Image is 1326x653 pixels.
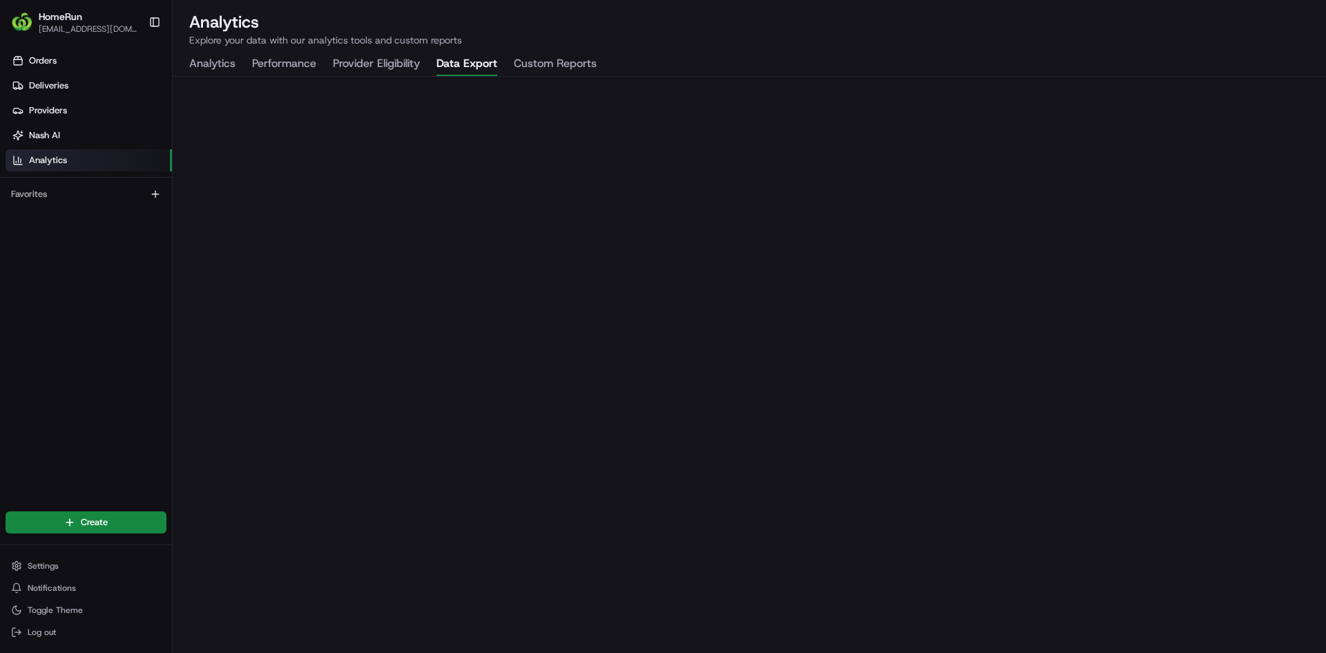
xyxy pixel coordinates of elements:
button: Start new chat [235,136,251,153]
button: HomeRun [39,10,82,23]
span: Create [81,516,108,529]
span: Nash AI [29,129,60,142]
a: Orders [6,50,172,72]
span: Log out [28,627,56,638]
button: HomeRunHomeRun[EMAIL_ADDRESS][DOMAIN_NAME] [6,6,143,39]
div: Favorites [6,183,166,205]
a: Nash AI [6,124,172,146]
div: 📗 [14,202,25,213]
a: Analytics [6,149,172,171]
a: Powered byPylon [97,234,167,245]
img: HomeRun [11,11,33,33]
span: Settings [28,560,59,571]
span: Orders [29,55,57,67]
button: Log out [6,623,166,642]
h2: Analytics [189,11,1309,33]
button: [EMAIL_ADDRESS][DOMAIN_NAME] [39,23,137,35]
button: Provider Eligibility [333,53,420,76]
span: API Documentation [131,200,222,214]
span: Notifications [28,583,76,594]
span: Analytics [29,154,67,167]
button: Create [6,511,166,533]
button: Toggle Theme [6,600,166,620]
a: Providers [6,100,172,122]
button: Custom Reports [514,53,597,76]
a: 📗Knowledge Base [8,195,111,220]
span: Toggle Theme [28,605,83,616]
button: Analytics [189,53,236,76]
span: Knowledge Base [28,200,106,214]
p: Explore your data with our analytics tools and custom reports [189,33,1309,47]
iframe: Data Export [173,77,1326,653]
span: Deliveries [29,79,68,92]
button: Settings [6,556,166,576]
a: Deliveries [6,75,172,97]
button: Data Export [436,53,497,76]
span: Pylon [137,234,167,245]
div: 💻 [117,202,128,213]
span: Providers [29,104,67,117]
button: Performance [252,53,316,76]
button: Notifications [6,578,166,598]
a: 💻API Documentation [111,195,227,220]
